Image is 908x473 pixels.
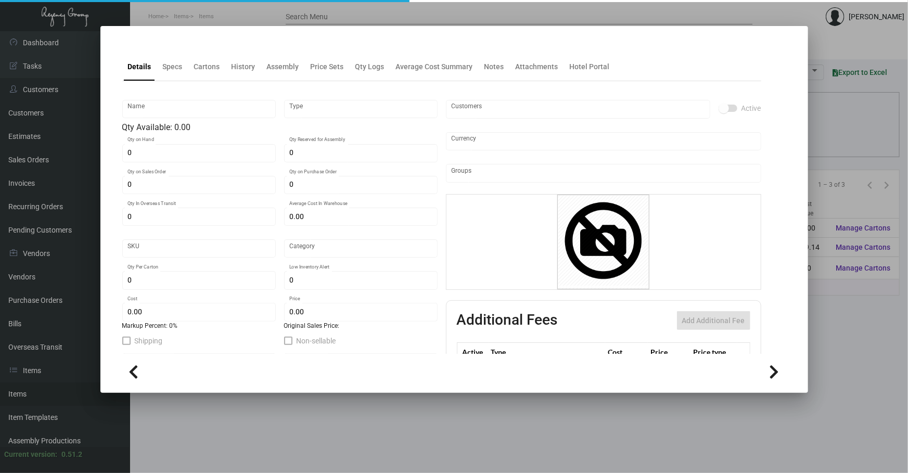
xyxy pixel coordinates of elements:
[232,61,255,72] div: History
[355,61,385,72] div: Qty Logs
[516,61,558,72] div: Attachments
[311,61,344,72] div: Price Sets
[451,169,756,177] input: Add new..
[648,343,690,361] th: Price
[605,343,648,361] th: Cost
[457,343,489,361] th: Active
[297,335,336,347] span: Non-sellable
[163,61,183,72] div: Specs
[194,61,220,72] div: Cartons
[135,335,163,347] span: Shipping
[61,449,82,460] div: 0.51.2
[570,61,610,72] div: Hotel Portal
[489,343,605,361] th: Type
[396,61,473,72] div: Average Cost Summary
[122,121,438,134] div: Qty Available: 0.00
[682,316,745,325] span: Add Additional Fee
[128,61,151,72] div: Details
[457,311,558,330] h2: Additional Fees
[741,102,761,114] span: Active
[267,61,299,72] div: Assembly
[677,311,750,330] button: Add Additional Fee
[484,61,504,72] div: Notes
[4,449,57,460] div: Current version:
[690,343,737,361] th: Price type
[451,105,705,113] input: Add new..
